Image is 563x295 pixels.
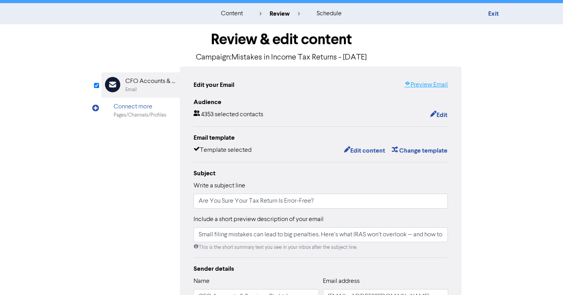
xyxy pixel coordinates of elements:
div: Template selected [194,146,252,156]
div: review [259,9,300,18]
label: Name [194,277,210,286]
a: Exit [488,10,499,18]
div: 4353 selected contacts [194,110,263,120]
div: CFO Accounts & Services Pte LtdEmail [101,72,180,98]
div: Edit your Email [194,80,234,90]
div: Email [125,86,137,94]
div: schedule [317,9,342,18]
div: Sender details [194,264,448,273]
a: Preview Email [404,80,448,90]
div: Subject [194,169,448,178]
button: Edit [430,110,448,120]
div: Connect morePages/Channels/Profiles [101,98,180,123]
button: Edit content [344,146,386,156]
div: Pages/Channels/Profiles [114,112,167,119]
div: Connect more [114,102,167,112]
iframe: Chat Widget [524,257,563,295]
label: Include a short preview description of your email [194,215,324,224]
label: Write a subject line [194,181,245,191]
p: Campaign: Mistakes in Income Tax Returns - [DATE] [101,52,462,63]
div: CFO Accounts & Services Pte Ltd [125,77,176,86]
div: content [221,9,243,18]
div: Audience [194,97,448,107]
div: This is the short summary text you see in your inbox after the subject line. [194,244,448,251]
label: Email address [323,277,360,286]
h1: Review & edit content [101,31,462,49]
div: Email template [194,133,448,142]
button: Change template [391,146,448,156]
